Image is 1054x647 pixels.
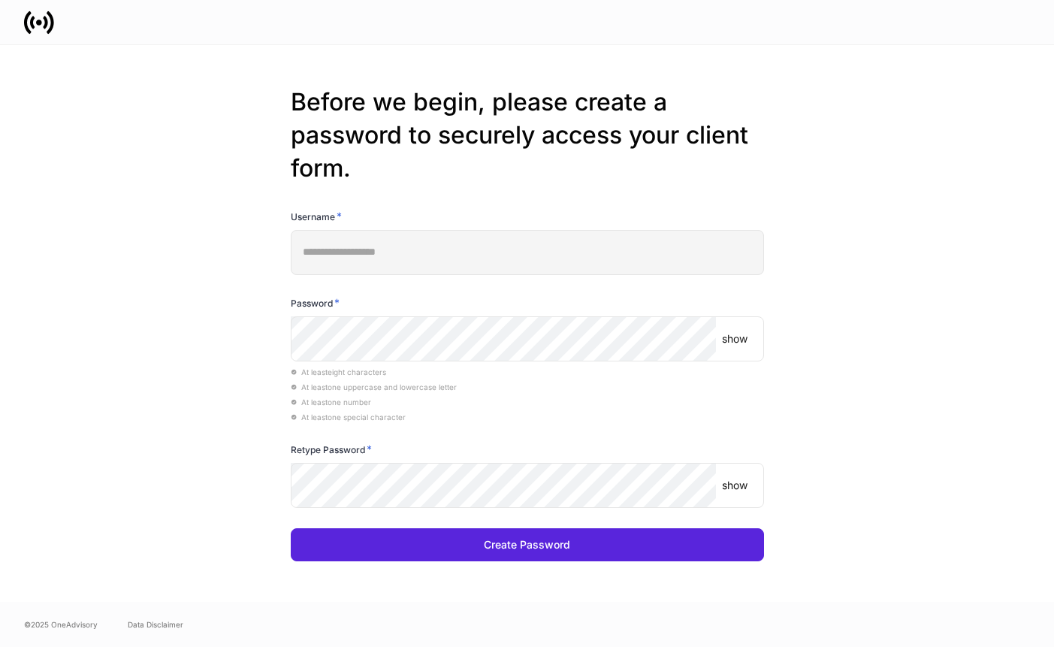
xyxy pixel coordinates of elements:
button: Create Password [291,528,764,561]
h2: Before we begin, please create a password to securely access your client form. [291,86,764,185]
div: Create Password [484,540,570,550]
p: show [722,331,747,346]
a: Data Disclaimer [128,618,183,630]
span: At least eight characters [291,367,386,376]
span: At least one uppercase and lowercase letter [291,382,457,392]
span: At least one number [291,398,371,407]
p: show [722,478,747,493]
h6: Retype Password [291,442,372,457]
h6: Username [291,209,342,224]
span: At least one special character [291,413,406,422]
span: © 2025 OneAdvisory [24,618,98,630]
h6: Password [291,295,340,310]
